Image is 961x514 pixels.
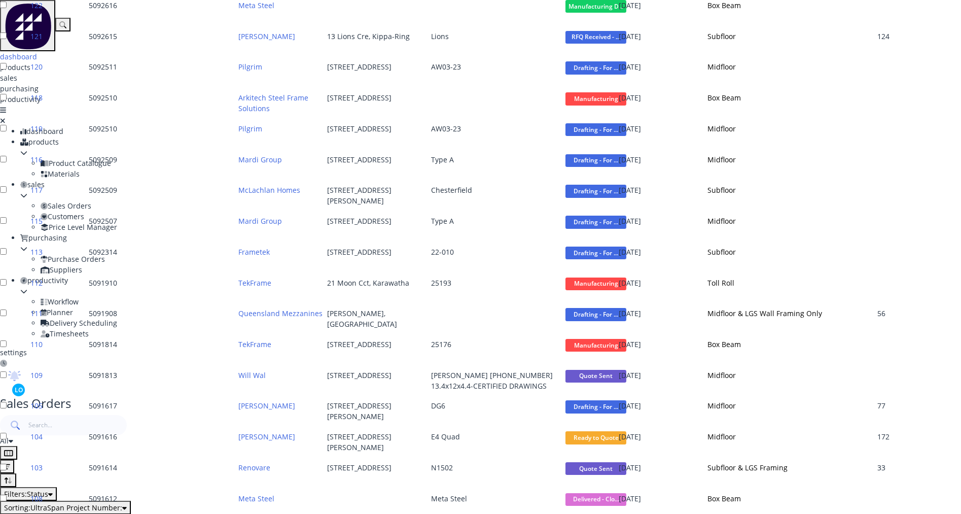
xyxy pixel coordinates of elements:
a: 113 [30,247,43,257]
div: Midfloor [707,61,877,72]
div: Midfloor & LGS Wall Framing Only [707,308,877,319]
div: [DATE] [619,339,707,350]
div: [PERSON_NAME], [GEOGRAPHIC_DATA] [327,308,431,329]
div: [STREET_ADDRESS][PERSON_NAME] [327,431,431,453]
div: [STREET_ADDRESS] [327,462,431,473]
div: Subfloor [707,31,877,42]
div: 5092507 [89,216,238,226]
a: 103 [30,463,43,472]
a: 104 [30,432,43,441]
div: [DATE] [619,308,707,319]
span: Drafting - For ... [565,154,626,167]
div: [DATE] [619,123,707,134]
a: 121 [30,31,43,41]
a: TekFrame [238,278,271,288]
div: Midfloor [707,400,877,411]
span: RFQ Received - ... [565,31,626,44]
div: 5092314 [89,247,238,257]
a: Pilgrim [238,62,262,72]
div: 22-010 [431,247,565,257]
div: [DATE] [619,92,707,103]
div: DG6 [431,400,565,411]
span: Drafting - For ... [565,308,626,321]
a: 116 [30,155,43,164]
span: Quote Sent [565,370,626,383]
span: Manufacturing [565,278,626,290]
div: Box Beam [707,92,877,103]
a: Will Wal [238,370,266,380]
div: [DATE] [619,185,707,195]
a: 122 [30,1,43,10]
a: [PERSON_NAME] [238,432,295,441]
div: 5092511 [89,61,238,72]
div: [STREET_ADDRESS][PERSON_NAME] [327,185,431,206]
a: 110 [30,339,43,349]
div: 5091612 [89,493,238,504]
div: 25176 [431,339,565,350]
div: [DATE] [619,278,707,288]
div: N1502 [431,462,565,473]
div: E4 Quad [431,431,565,442]
div: 21 Moon Cct, Karawatha [327,278,431,288]
div: Box Beam [707,493,877,504]
div: Subfloor [707,185,877,195]
div: [DATE] [619,216,707,226]
a: TekFrame [238,339,271,349]
div: 5091910 [89,278,238,288]
div: [DATE] [619,400,707,411]
a: 112 [30,278,43,288]
a: [PERSON_NAME] [238,31,295,41]
div: [DATE] [619,493,707,504]
div: [STREET_ADDRESS][PERSON_NAME] [327,400,431,422]
div: 5092615 [89,31,238,42]
div: 5091813 [89,370,238,381]
a: 118 [30,93,43,102]
div: 5091616 [89,431,238,442]
div: Chesterfield [431,185,565,195]
div: Midfloor [707,431,877,442]
a: Meta Steel [238,1,274,10]
span: 119 [30,124,43,133]
div: [STREET_ADDRESS] [327,61,431,72]
a: Mardi Group [238,155,282,164]
a: 117 [30,185,43,195]
a: 108 [30,494,43,503]
div: 5092509 [89,154,238,165]
a: 109 [30,370,43,380]
div: Subfloor [707,247,877,257]
div: [STREET_ADDRESS] [327,92,431,103]
a: Mardi Group [238,216,282,226]
span: Delivered - Clo... [565,493,626,506]
div: Midfloor [707,370,877,381]
div: [DATE] [619,247,707,257]
div: 13 Lions Cre, Kippa-Ring [327,31,431,42]
div: [DATE] [619,462,707,473]
div: [DATE] [619,370,707,381]
a: Frametek [238,247,270,257]
a: 115 [30,216,43,226]
div: Toll Roll [707,278,877,288]
div: [DATE] [619,31,707,42]
div: Type A [431,154,565,165]
div: 5091617 [89,400,238,411]
div: [STREET_ADDRESS] [327,154,431,165]
div: 5092510 [89,92,238,103]
div: [STREET_ADDRESS] [327,216,431,226]
a: 105 [30,401,43,410]
span: Manufacturing [565,339,626,352]
div: [DATE] [619,61,707,72]
a: Pilgrim [238,124,262,133]
a: 111 [30,309,43,318]
a: [PERSON_NAME] [238,401,295,410]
